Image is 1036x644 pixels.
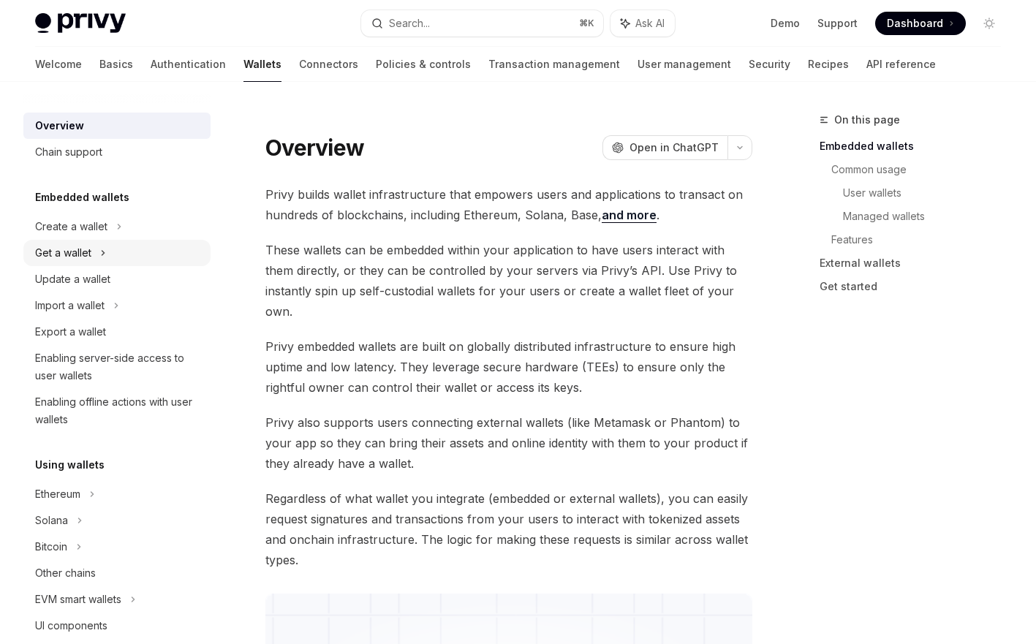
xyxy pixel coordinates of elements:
span: Open in ChatGPT [629,140,719,155]
button: Ask AI [610,10,675,37]
span: On this page [834,111,900,129]
a: Update a wallet [23,266,211,292]
span: These wallets can be embedded within your application to have users interact with them directly, ... [265,240,752,322]
a: Basics [99,47,133,82]
div: Enabling server-side access to user wallets [35,349,202,384]
div: Solana [35,512,68,529]
div: Bitcoin [35,538,67,556]
div: Get a wallet [35,244,91,262]
a: Chain support [23,139,211,165]
img: light logo [35,13,126,34]
a: Dashboard [875,12,966,35]
div: Overview [35,117,84,135]
button: Open in ChatGPT [602,135,727,160]
div: Import a wallet [35,297,105,314]
a: External wallets [820,251,1013,275]
a: and more [602,208,657,223]
div: EVM smart wallets [35,591,121,608]
a: Policies & controls [376,47,471,82]
span: Privy embedded wallets are built on globally distributed infrastructure to ensure high uptime and... [265,336,752,398]
a: Wallets [243,47,281,82]
a: User wallets [843,181,1013,205]
span: Ask AI [635,16,665,31]
a: Enabling offline actions with user wallets [23,389,211,433]
a: Welcome [35,47,82,82]
a: Transaction management [488,47,620,82]
a: Get started [820,275,1013,298]
div: Search... [389,15,430,32]
div: Create a wallet [35,218,107,235]
h5: Using wallets [35,456,105,474]
a: Export a wallet [23,319,211,345]
div: Ethereum [35,485,80,503]
a: User management [638,47,731,82]
a: Security [749,47,790,82]
a: UI components [23,613,211,639]
div: Update a wallet [35,270,110,288]
a: Overview [23,113,211,139]
a: Enabling server-side access to user wallets [23,345,211,389]
a: Common usage [831,158,1013,181]
a: Embedded wallets [820,135,1013,158]
a: Features [831,228,1013,251]
span: Dashboard [887,16,943,31]
a: Recipes [808,47,849,82]
span: ⌘ K [579,18,594,29]
div: Chain support [35,143,102,161]
div: Other chains [35,564,96,582]
a: Support [817,16,858,31]
span: Regardless of what wallet you integrate (embedded or external wallets), you can easily request si... [265,488,752,570]
h1: Overview [265,135,364,161]
div: Export a wallet [35,323,106,341]
a: Other chains [23,560,211,586]
a: Demo [771,16,800,31]
button: Search...⌘K [361,10,604,37]
a: Connectors [299,47,358,82]
a: Managed wallets [843,205,1013,228]
div: UI components [35,617,107,634]
span: Privy builds wallet infrastructure that empowers users and applications to transact on hundreds o... [265,184,752,225]
a: API reference [866,47,936,82]
a: Authentication [151,47,226,82]
div: Enabling offline actions with user wallets [35,393,202,428]
button: Toggle dark mode [978,12,1001,35]
h5: Embedded wallets [35,189,129,206]
span: Privy also supports users connecting external wallets (like Metamask or Phantom) to your app so t... [265,412,752,474]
